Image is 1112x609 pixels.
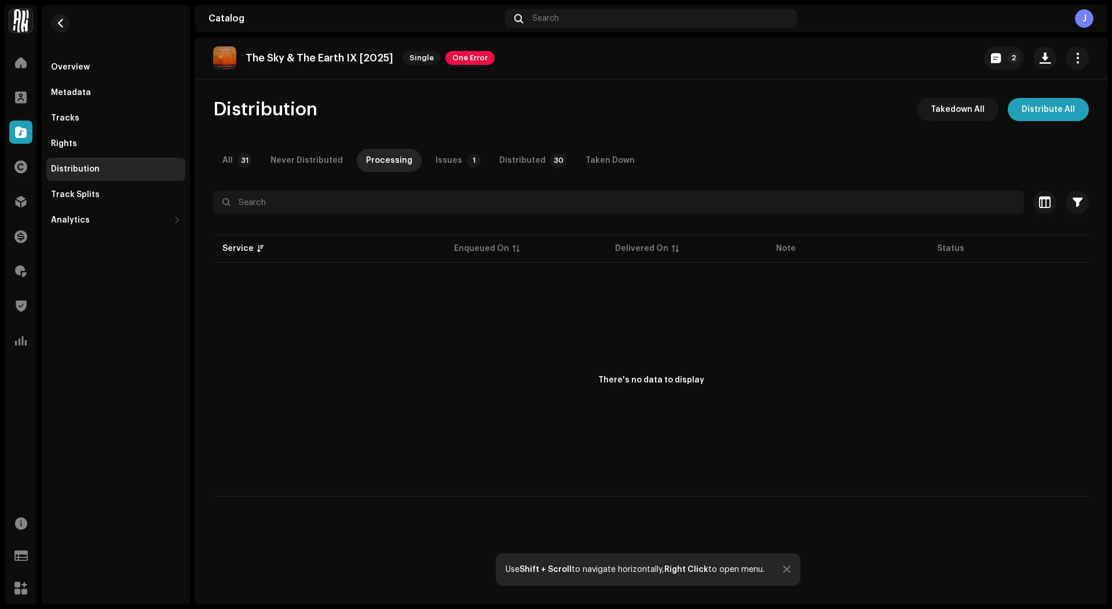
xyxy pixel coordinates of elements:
p-badge: 30 [550,154,567,167]
re-m-nav-item: Tracks [46,107,185,130]
button: Takedown All [917,98,998,121]
span: Single [403,51,441,65]
re-m-nav-item: Overview [46,56,185,79]
span: Distribute All [1022,98,1075,121]
re-m-nav-item: Rights [46,132,185,155]
div: Analytics [51,216,90,225]
re-m-nav-dropdown: Analytics [46,209,185,232]
div: Overview [51,63,90,72]
div: Tracks [51,114,79,123]
div: Distributed [499,149,546,172]
input: Search [213,191,1024,214]
div: Track Splits [51,190,100,199]
div: J [1075,9,1093,28]
div: Issues [436,149,462,172]
div: Never Distributed [270,149,343,172]
p-badge: 1 [467,154,481,167]
div: Rights [51,139,77,148]
img: 7c8e417d-4621-4348-b0f5-c88613d5c1d3 [9,9,32,32]
strong: Right Click [664,566,708,574]
p: The Sky & The Earth IX [2025] [246,52,393,64]
div: Use to navigate horizontally, to open menu. [506,565,765,574]
div: Catalog [209,14,500,23]
p-badge: 2 [1008,52,1019,64]
button: Distribute All [1008,98,1089,121]
span: Search [532,14,559,23]
span: Distribution [213,98,317,121]
div: All [222,149,233,172]
div: Processing [366,149,412,172]
p-badge: 31 [237,154,252,167]
button: 2 [984,46,1024,70]
span: Takedown All [931,98,985,121]
re-m-nav-item: Distribution [46,158,185,181]
span: One Error [445,51,495,65]
div: Metadata [51,88,91,97]
strong: Shift + Scroll [520,566,572,574]
img: 6a1cc099-b8f1-4d44-a134-049168839a17 [213,46,236,70]
div: Distribution [51,165,100,174]
div: There's no data to display [598,374,704,386]
div: Taken Down [586,149,635,172]
re-m-nav-item: Track Splits [46,183,185,206]
re-m-nav-item: Metadata [46,81,185,104]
